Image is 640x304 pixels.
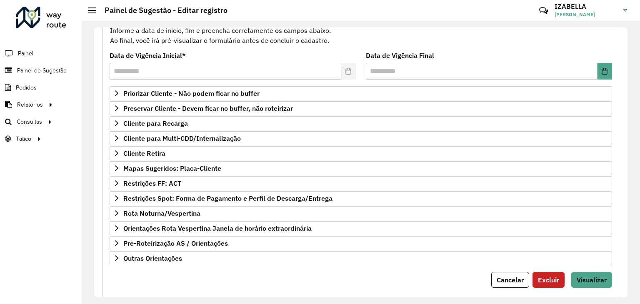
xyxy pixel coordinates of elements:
button: Choose Date [597,63,612,80]
span: Visualizar [577,276,607,284]
a: Cliente para Multi-CDD/Internalização [110,131,612,145]
span: Painel [18,49,33,58]
span: Consultas [17,117,42,126]
span: Restrições Spot: Forma de Pagamento e Perfil de Descarga/Entrega [123,195,332,202]
label: Data de Vigência Inicial [110,50,186,60]
span: Preservar Cliente - Devem ficar no buffer, não roteirizar [123,105,293,112]
span: Priorizar Cliente - Não podem ficar no buffer [123,90,260,97]
button: Excluir [532,272,565,288]
a: Mapas Sugeridos: Placa-Cliente [110,161,612,175]
button: Visualizar [571,272,612,288]
div: Informe a data de inicio, fim e preencha corretamente os campos abaixo. Ao final, você irá pré-vi... [110,15,612,46]
h2: Painel de Sugestão - Editar registro [96,6,227,15]
a: Orientações Rota Vespertina Janela de horário extraordinária [110,221,612,235]
label: Data de Vigência Final [366,50,434,60]
span: Relatórios [17,100,43,109]
span: Excluir [538,276,559,284]
span: Mapas Sugeridos: Placa-Cliente [123,165,221,172]
button: Cancelar [491,272,529,288]
a: Priorizar Cliente - Não podem ficar no buffer [110,86,612,100]
span: Cliente para Multi-CDD/Internalização [123,135,241,142]
span: Pedidos [16,83,37,92]
a: Restrições FF: ACT [110,176,612,190]
span: Rota Noturna/Vespertina [123,210,200,217]
span: Pre-Roteirização AS / Orientações [123,240,228,247]
a: Outras Orientações [110,251,612,265]
a: Contato Rápido [535,2,552,20]
a: Cliente Retira [110,146,612,160]
span: Orientações Rota Vespertina Janela de horário extraordinária [123,225,312,232]
a: Cliente para Recarga [110,116,612,130]
span: Painel de Sugestão [17,66,67,75]
span: Cliente para Recarga [123,120,188,127]
a: Rota Noturna/Vespertina [110,206,612,220]
span: Cliente Retira [123,150,165,157]
span: [PERSON_NAME] [555,11,617,18]
a: Preservar Cliente - Devem ficar no buffer, não roteirizar [110,101,612,115]
span: Tático [16,135,31,143]
a: Pre-Roteirização AS / Orientações [110,236,612,250]
a: Restrições Spot: Forma de Pagamento e Perfil de Descarga/Entrega [110,191,612,205]
h3: IZABELLA [555,2,617,10]
span: Outras Orientações [123,255,182,262]
span: Restrições FF: ACT [123,180,181,187]
span: Cancelar [497,276,524,284]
